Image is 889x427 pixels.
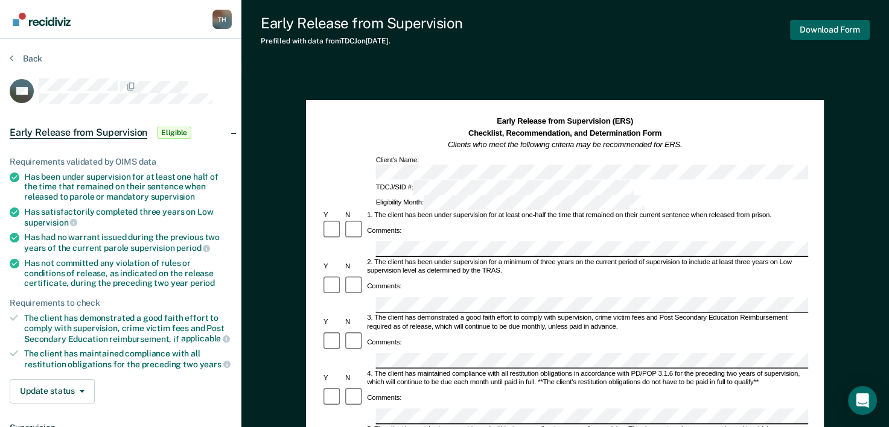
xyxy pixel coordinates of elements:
span: supervision [24,218,77,227]
button: Profile dropdown button [212,10,232,29]
div: N [343,211,365,220]
div: Y [322,262,343,271]
div: Y [322,211,343,220]
span: supervision [151,192,195,201]
div: Early Release from Supervision [261,14,463,32]
div: Requirements to check [10,298,232,308]
span: period [190,278,215,288]
div: Has satisfactorily completed three years on Low [24,207,232,227]
span: applicable [181,334,230,343]
div: Has not committed any violation of rules or conditions of release, as indicated on the release ce... [24,258,232,288]
div: Requirements validated by OIMS data [10,157,232,167]
div: 2. The client has been under supervision for a minimum of three years on the current period of su... [366,258,809,276]
img: Recidiviz [13,13,71,26]
span: Eligible [157,127,191,139]
span: years [200,359,231,369]
span: Early Release from Supervision [10,127,147,139]
div: Prefilled with data from TDCJ on [DATE] . [261,37,463,45]
div: Eligibility Month: [374,195,646,210]
em: Clients who meet the following criteria may be recommended for ERS. [448,141,682,149]
button: Back [10,53,42,64]
button: Update status [10,379,95,403]
div: Has had no warrant issued during the previous two years of the current parole supervision [24,232,232,253]
div: T H [212,10,232,29]
div: Comments: [366,226,404,235]
strong: Checklist, Recommendation, and Determination Form [468,128,661,137]
div: Y [322,374,343,382]
div: N [343,262,365,271]
div: 3. The client has demonstrated a good faith effort to comply with supervision, crime victim fees ... [366,314,809,332]
div: TDCJ/SID #: [374,180,636,195]
div: Open Intercom Messenger [848,386,877,415]
div: N [343,374,365,382]
div: The client has demonstrated a good faith effort to comply with supervision, crime victim fees and... [24,313,232,344]
div: Comments: [366,282,404,291]
div: 1. The client has been under supervision for at least one-half the time that remained on their cu... [366,211,809,220]
div: Comments: [366,338,404,346]
div: Comments: [366,393,404,402]
div: 4. The client has maintained compliance with all restitution obligations in accordance with PD/PO... [366,370,809,387]
div: Has been under supervision for at least one half of the time that remained on their sentence when... [24,172,232,202]
div: Y [322,318,343,327]
div: The client has maintained compliance with all restitution obligations for the preceding two [24,349,232,369]
span: period [176,243,210,253]
div: N [343,318,365,327]
button: Download Form [790,20,870,40]
strong: Early Release from Supervision (ERS) [497,117,633,125]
